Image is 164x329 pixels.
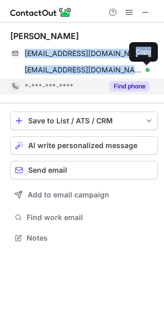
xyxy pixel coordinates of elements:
[10,31,79,41] div: [PERSON_NAME]
[28,141,137,150] span: AI write personalized message
[10,6,72,19] img: ContactOut v5.3.10
[25,65,142,75] span: [EMAIL_ADDRESS][DOMAIN_NAME]
[28,166,67,174] span: Send email
[109,81,150,92] button: Reveal Button
[10,136,158,155] button: AI write personalized message
[28,117,140,125] div: Save to List / ATS / CRM
[10,210,158,225] button: Find work email
[10,231,158,245] button: Notes
[10,186,158,204] button: Add to email campaign
[25,49,142,58] span: [EMAIL_ADDRESS][DOMAIN_NAME]
[10,112,158,130] button: save-profile-one-click
[27,233,154,243] span: Notes
[10,161,158,179] button: Send email
[27,213,154,222] span: Find work email
[28,191,109,199] span: Add to email campaign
